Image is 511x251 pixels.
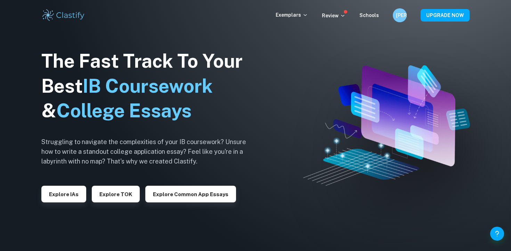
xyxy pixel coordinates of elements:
[303,65,470,186] img: Clastify hero
[359,12,379,18] a: Schools
[41,8,86,22] img: Clastify logo
[393,8,407,22] button: [PERSON_NAME]
[276,11,308,19] p: Exemplars
[421,9,470,22] button: UPGRADE NOW
[322,12,346,19] p: Review
[490,227,504,241] button: Help and Feedback
[41,186,86,202] button: Explore IAs
[83,75,213,97] span: IB Coursework
[41,49,257,124] h1: The Fast Track To Your Best &
[41,137,257,166] h6: Struggling to navigate the complexities of your IB coursework? Unsure how to write a standout col...
[145,191,236,197] a: Explore Common App essays
[56,100,192,122] span: College Essays
[396,11,404,19] h6: [PERSON_NAME]
[92,186,140,202] button: Explore TOK
[145,186,236,202] button: Explore Common App essays
[41,191,86,197] a: Explore IAs
[92,191,140,197] a: Explore TOK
